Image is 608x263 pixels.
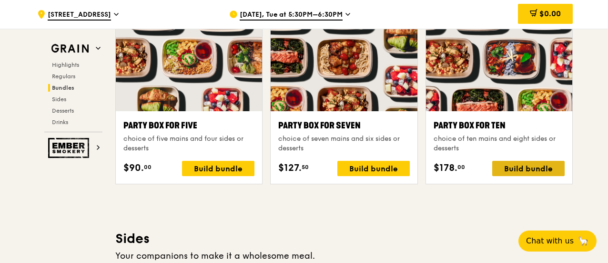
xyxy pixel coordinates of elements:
span: 🦙 [578,235,589,247]
span: Chat with us [526,235,574,247]
span: Regulars [52,73,75,80]
span: Sides [52,96,66,103]
h3: Sides [115,230,573,247]
span: $127. [278,161,302,175]
div: choice of five mains and four sides or desserts [123,134,254,153]
span: 00 [144,163,152,171]
div: Build bundle [182,161,254,176]
div: Party Box for Five [123,119,254,132]
div: Your companions to make it a wholesome meal. [115,249,573,263]
span: Desserts [52,107,74,114]
div: Build bundle [337,161,410,176]
div: choice of seven mains and six sides or desserts [278,134,409,153]
span: [STREET_ADDRESS] [48,10,111,21]
div: Build bundle [492,161,565,176]
span: $0.00 [539,9,561,18]
span: Highlights [52,62,79,68]
span: Drinks [52,119,68,126]
button: Chat with us🦙 [518,231,597,252]
span: 50 [302,163,309,171]
span: $90. [123,161,144,175]
div: Party Box for Seven [278,119,409,132]
span: [DATE], Tue at 5:30PM–6:30PM [240,10,343,21]
span: $178. [434,161,457,175]
div: choice of ten mains and eight sides or desserts [434,134,565,153]
img: Ember Smokery web logo [48,138,92,158]
img: Grain web logo [48,40,92,57]
div: Party Box for Ten [434,119,565,132]
span: Bundles [52,84,74,91]
span: 00 [457,163,465,171]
